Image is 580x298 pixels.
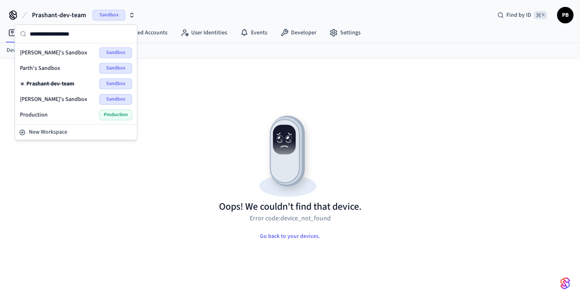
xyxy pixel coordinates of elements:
[323,25,367,40] a: Settings
[534,11,547,19] span: ⌘ K
[99,63,132,74] span: Sandbox
[557,7,573,23] button: PB
[27,80,74,88] span: Prashant-dev-team
[219,200,361,213] h1: Oops! We couldn't find that device.
[506,11,531,19] span: Find by ID
[558,8,573,22] span: PB
[15,43,137,124] div: Suggestions
[20,64,61,72] span: Parth's Sandbox
[253,228,327,244] button: Go back to your devices.
[99,47,132,58] span: Sandbox
[29,128,68,137] span: New Workspace
[560,277,570,290] img: SeamLogoGradient.69752ec5.svg
[274,25,323,40] a: Developer
[219,109,361,200] img: Resource not found
[20,111,48,119] span: Production
[491,8,554,22] div: Find by ID⌘ K
[2,25,44,40] a: Devices
[16,125,136,139] button: New Workspace
[20,95,88,103] span: [PERSON_NAME]'s Sandbox
[234,25,274,40] a: Events
[7,46,25,55] a: Devices
[99,94,132,105] span: Sandbox
[32,10,86,20] span: Prashant-dev-team
[93,10,125,20] span: Sandbox
[20,49,88,57] span: [PERSON_NAME]'s Sandbox
[99,78,132,89] span: Sandbox
[99,110,132,120] span: Production
[174,25,234,40] a: User Identities
[250,213,331,223] p: Error code: device_not_found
